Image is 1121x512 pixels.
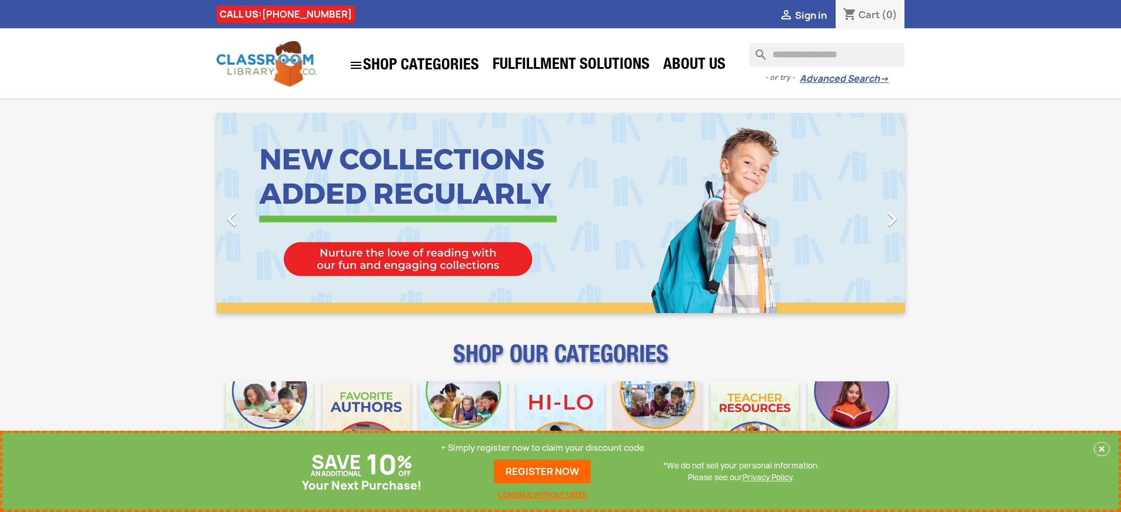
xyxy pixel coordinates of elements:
a: Advanced Search→ [800,73,889,85]
input: Search [749,43,904,67]
p: SHOP OUR CATEGORIES [217,351,905,372]
ul: Carousel container [217,113,905,313]
img: CLC_Fiction_Nonfiction_Mobile.jpg [614,381,701,469]
img: CLC_HiLo_Mobile.jpg [517,381,604,469]
a: About Us [657,54,731,78]
i:  [349,58,363,72]
img: CLC_Teacher_Resources_Mobile.jpg [711,381,799,469]
img: Classroom Library Company [217,41,317,87]
img: CLC_Bulk_Mobile.jpg [226,381,314,469]
div: CALL US: [217,5,355,23]
span: - or try - [765,72,800,84]
a: Previous [217,113,320,313]
a:  Sign in [779,9,827,22]
span: Cart [859,8,880,21]
span: → [880,73,889,85]
a: Next [801,113,905,313]
i: shopping_cart [843,8,857,22]
a: [PHONE_NUMBER] [262,8,352,21]
img: CLC_Dyslexia_Mobile.jpg [808,381,896,469]
i:  [877,204,907,234]
img: CLC_Phonics_And_Decodables_Mobile.jpg [420,381,507,469]
i: search [749,43,763,57]
i:  [779,9,793,23]
span: Sign in [795,9,827,22]
i:  [217,204,247,234]
span: (0) [882,8,897,21]
a: Fulfillment Solutions [487,54,656,78]
a: SHOP CATEGORIES [343,52,485,78]
img: CLC_Favorite_Authors_Mobile.jpg [322,381,410,469]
